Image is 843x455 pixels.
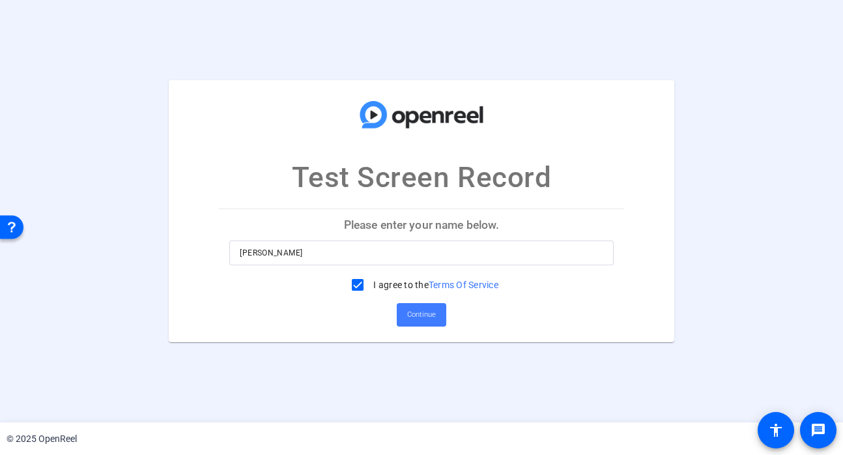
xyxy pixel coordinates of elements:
[7,432,77,446] div: © 2025 OpenReel
[810,422,826,438] mat-icon: message
[219,209,623,241] p: Please enter your name below.
[240,245,603,261] input: Enter your name
[768,422,784,438] mat-icon: accessibility
[397,303,446,327] button: Continue
[292,156,552,199] p: Test Screen Record
[407,305,436,325] span: Continue
[429,280,498,290] a: Terms Of Service
[356,93,487,136] img: company-logo
[371,278,498,291] label: I agree to the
